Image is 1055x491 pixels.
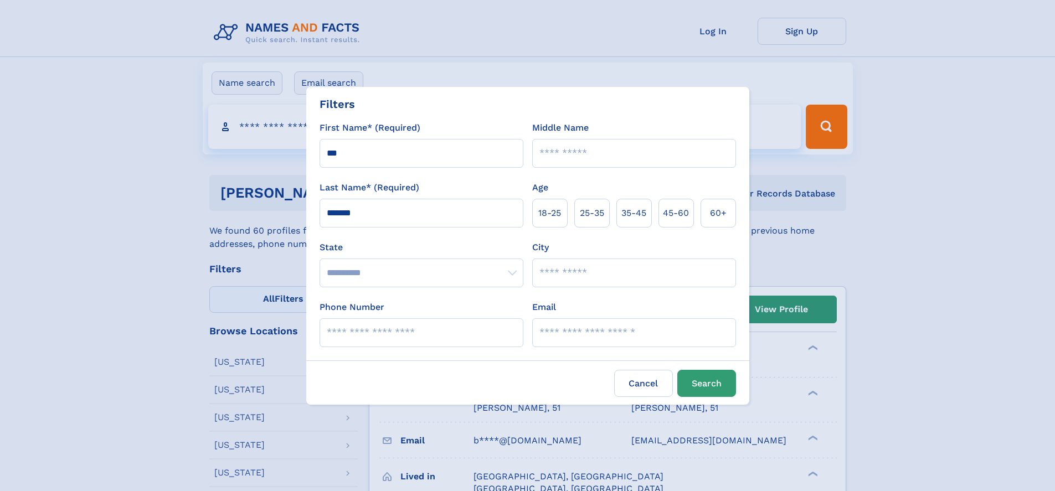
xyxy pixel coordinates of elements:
label: Age [532,181,548,194]
button: Search [677,370,736,397]
label: Cancel [614,370,673,397]
span: 25‑35 [580,206,604,220]
label: Email [532,301,556,314]
span: 45‑60 [663,206,689,220]
label: Last Name* (Required) [320,181,419,194]
span: 35‑45 [621,206,646,220]
span: 60+ [710,206,727,220]
label: First Name* (Required) [320,121,420,135]
label: City [532,241,549,254]
span: 18‑25 [538,206,561,220]
label: Middle Name [532,121,589,135]
label: State [320,241,523,254]
div: Filters [320,96,355,112]
label: Phone Number [320,301,384,314]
